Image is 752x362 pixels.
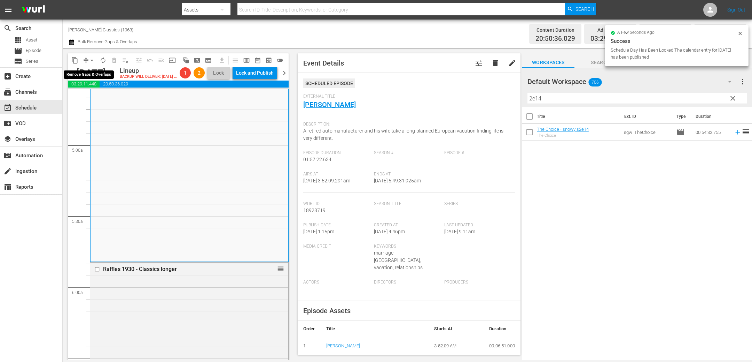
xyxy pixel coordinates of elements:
span: --- [444,286,448,292]
span: input [169,57,176,64]
span: preview_outlined [265,57,272,64]
button: Lock [207,67,230,79]
span: Episode [676,128,685,136]
span: Episode [14,47,22,55]
span: subtitles_outlined [205,57,212,64]
span: date_range_outlined [254,57,261,64]
span: playlist_remove_outlined [122,57,129,64]
span: Revert to Primary Episode [144,55,156,66]
span: [DATE] 4:46pm [374,229,405,234]
span: Actors [303,280,370,285]
span: chevron_left [68,69,77,77]
span: Search [574,58,627,67]
span: Automation [3,151,12,160]
span: calendar_view_week_outlined [243,57,250,64]
span: auto_awesome_motion_outlined [182,57,189,64]
span: compress [83,57,89,64]
span: 24 hours Lineup View is OFF [274,55,285,66]
span: [DATE] 1:15pm [303,229,334,234]
span: Overlays [3,135,12,143]
span: Search [575,3,594,15]
button: clear [727,92,738,104]
span: Episode [26,47,41,54]
th: Title [537,107,620,126]
span: External Title [303,94,511,99]
button: Search [565,3,596,15]
span: A retired auto manufacturer and his wife take a long-planned European vacation finding life is ve... [303,128,503,141]
span: clear [729,94,737,103]
span: toggle_off [276,57,283,64]
svg: Add to Schedule [734,128,742,136]
span: VOD [3,119,12,128]
span: --- [303,286,307,292]
a: [PERSON_NAME] [303,100,356,109]
span: Ends At [374,172,441,177]
span: Season Title [374,201,441,207]
span: Created At [374,223,441,228]
span: Lock [210,69,227,77]
span: delete [491,59,500,67]
span: Season # [374,150,441,156]
span: marriage, [GEOGRAPHIC_DATA], vacation, relationships [374,250,423,270]
span: Download as CSV [214,53,227,67]
span: View Backup [263,55,274,66]
th: Ext. ID [620,107,672,126]
span: Last Updated [444,223,511,228]
td: 00:06:51.000 [484,337,520,355]
span: chevron_right [280,69,289,77]
span: Week Calendar View [241,55,252,66]
span: [DATE] 9:11am [444,229,475,234]
span: reorder [742,128,750,136]
span: Schedule [3,104,12,112]
span: 01:57:22.634 [303,157,331,162]
span: Asset [14,36,22,44]
span: Event Details [303,59,344,67]
a: [PERSON_NAME] [326,343,360,348]
span: menu [4,6,13,14]
div: Scheduled Episode [303,78,355,88]
div: The Choice [537,133,589,138]
span: 706 [588,75,602,90]
button: delete [487,55,504,71]
span: Refresh All Search Blocks [178,53,191,67]
span: a few seconds ago [617,30,655,36]
button: edit [504,55,520,71]
td: sgw_TheChoice [621,124,674,141]
span: Wurl Id [303,201,370,207]
a: Sign Out [727,7,745,13]
span: Create [3,72,12,81]
span: Series [26,58,38,65]
div: Content Duration [535,25,575,35]
span: Ingestion [3,167,12,175]
th: Duration [484,320,520,337]
span: Copy Lineup [69,55,80,66]
span: Channels [3,88,12,96]
th: Order [298,320,321,337]
th: Title [321,320,429,337]
span: Airs At [303,172,370,177]
span: Series [14,57,22,66]
span: Series [444,201,511,207]
td: 3:52:09 AM [429,337,484,355]
span: Customize Event [475,59,483,67]
span: Episode # [444,150,511,156]
span: 20:50:36.029 [100,81,289,88]
span: Bulk Remove Gaps & Overlaps [77,39,137,44]
th: Starts At [429,320,484,337]
span: arrow_drop_down [88,57,95,64]
div: Lock and Publish [236,67,274,79]
span: Producers [444,280,511,285]
span: Reports [3,183,12,191]
span: Workspaces [522,58,574,67]
span: Publish Date [303,223,370,228]
button: Lock and Publish [233,67,277,79]
div: [DATE] [77,67,106,79]
span: --- [374,286,378,292]
span: [DATE] 3:52:09.291am [303,178,350,183]
span: Asset [26,37,37,44]
span: reorder [277,265,284,273]
span: Episode Assets [303,307,351,315]
span: Search [3,24,12,32]
div: Schedule Day Has Been Locked The calendar entry for [DATE] has been published [611,47,736,61]
td: 1 [298,337,321,355]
